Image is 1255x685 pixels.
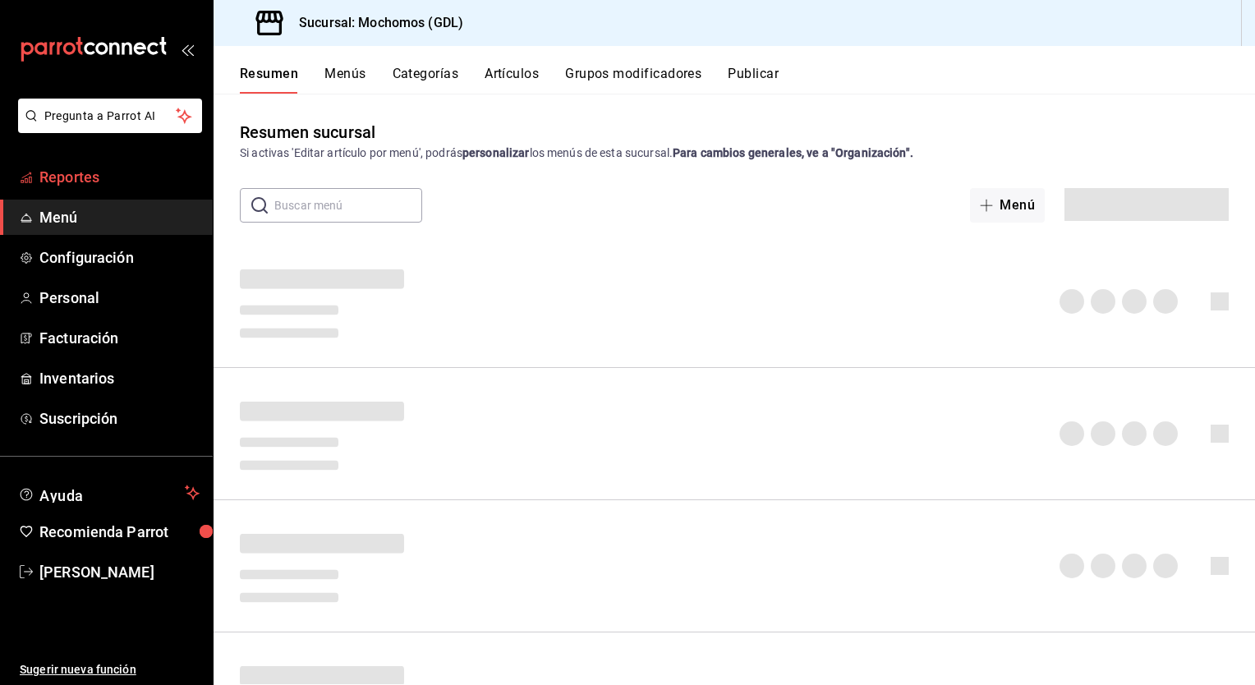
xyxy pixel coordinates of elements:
font: Menú [1000,198,1035,213]
font: Resumen [240,66,298,82]
button: Grupos modificadores [565,66,701,94]
div: Resumen sucursal [240,120,375,145]
span: Ayuda [39,483,178,503]
font: Reportes [39,168,99,186]
span: Pregunta a Parrot AI [44,108,177,125]
button: Pregunta a Parrot AI [18,99,202,133]
font: Sugerir nueva función [20,663,136,676]
h3: Sucursal: Mochomos (GDL) [286,13,463,33]
div: Si activas 'Editar artículo por menú', podrás los menús de esta sucursal. [240,145,1229,162]
button: Menús [324,66,365,94]
button: Publicar [728,66,779,94]
font: Inventarios [39,370,114,387]
font: Menú [39,209,78,226]
button: Menú [970,188,1045,223]
strong: Para cambios generales, ve a "Organización". [673,146,913,159]
a: Pregunta a Parrot AI [11,119,202,136]
font: Suscripción [39,410,117,427]
font: Personal [39,289,99,306]
button: Artículos [485,66,539,94]
button: Categorías [393,66,459,94]
div: Pestañas de navegación [240,66,1255,94]
font: Facturación [39,329,118,347]
button: open_drawer_menu [181,43,194,56]
font: [PERSON_NAME] [39,563,154,581]
font: Configuración [39,249,134,266]
strong: personalizar [462,146,530,159]
font: Recomienda Parrot [39,523,168,540]
input: Buscar menú [274,189,422,222]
